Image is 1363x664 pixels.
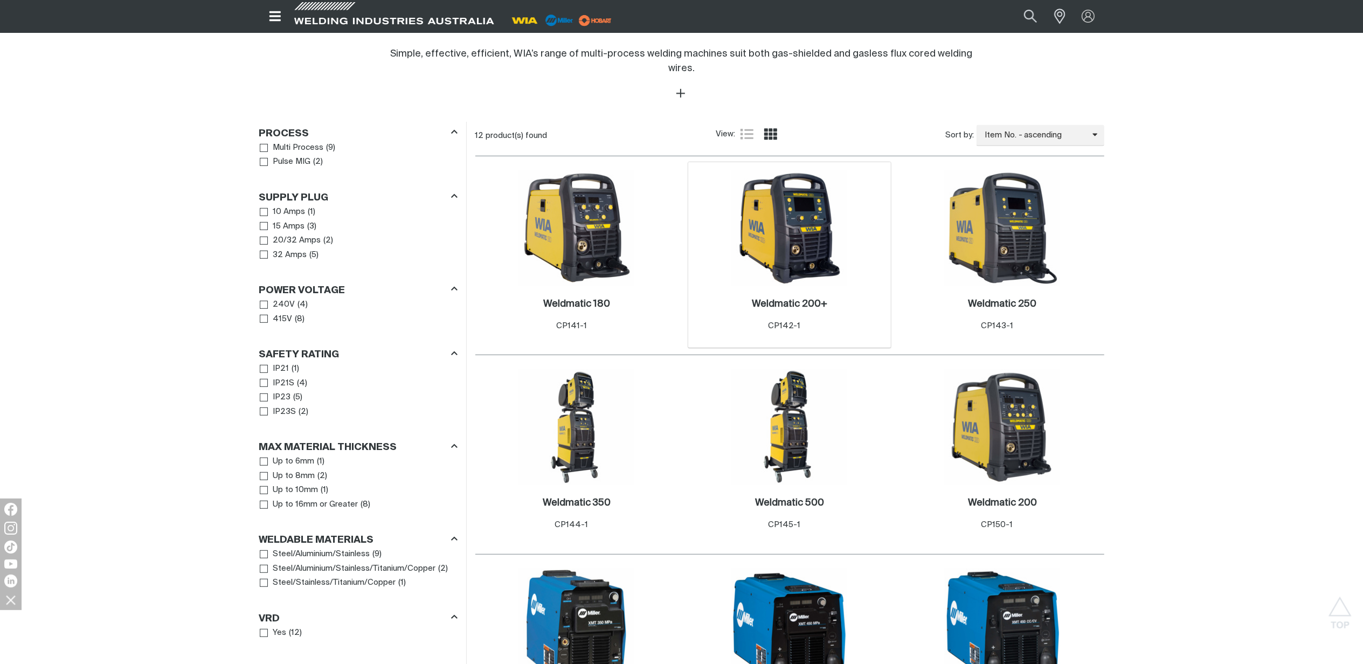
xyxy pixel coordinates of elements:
span: ( 1 ) [308,206,315,218]
input: Product name or item number... [998,4,1048,29]
ul: Safety Rating [260,362,457,419]
a: Up to 6mm [260,454,315,469]
span: CP145-1 [768,521,800,529]
span: ( 1 ) [292,363,299,375]
span: ( 5 ) [309,249,319,261]
span: ( 9 ) [326,142,335,154]
div: Safety Rating [259,347,458,362]
span: CP141-1 [556,322,587,330]
a: Yes [260,626,287,640]
img: Facebook [4,503,17,516]
div: Supply Plug [259,190,458,204]
a: IP21 [260,362,289,376]
h2: Weldmatic 180 [543,299,610,309]
span: Multi Process [273,142,323,154]
span: product(s) found [486,132,548,140]
a: Weldmatic 350 [543,497,611,509]
div: 12 [475,130,716,141]
a: Steel/Stainless/Titanium/Copper [260,576,396,590]
h2: Weldmatic 350 [543,498,611,508]
span: 20/32 Amps [273,234,321,247]
a: Up to 8mm [260,469,315,483]
span: Steel/Aluminium/Stainless/Titanium/Copper [273,563,435,575]
a: miller [576,16,615,24]
a: Weldmatic 200+ [752,298,827,310]
h3: Process [259,128,309,140]
button: Scroll to top [1328,597,1352,621]
span: ( 2 ) [299,406,308,418]
a: IP23 [260,390,291,405]
span: ( 2 ) [438,563,448,575]
ul: VRD [260,626,457,640]
span: Up to 16mm or Greater [273,499,358,511]
a: Weldmatic 500 [755,497,824,509]
span: ( 8 ) [295,313,305,326]
h3: Safety Rating [259,349,340,361]
img: Weldmatic 200 [945,369,1060,485]
span: CP144-1 [555,521,588,529]
span: Simple, effective, efficient, WIA’s range of multi-process welding machines suit both gas-shielde... [391,49,973,73]
h3: VRD [259,613,280,625]
a: 32 Amps [260,248,307,262]
div: VRD [259,611,458,625]
span: 15 Amps [273,220,305,233]
span: 415V [273,313,292,326]
a: 415V [260,312,293,327]
span: Up to 6mm [273,455,314,468]
h3: Weldable Materials [259,534,374,547]
a: Weldmatic 200 [968,497,1037,509]
a: 10 Amps [260,205,306,219]
img: miller [576,12,615,29]
span: ( 4 ) [297,299,308,311]
a: IP21S [260,376,295,391]
h3: Supply Plug [259,192,329,204]
a: Weldmatic 180 [543,298,610,310]
div: Weldable Materials [259,532,458,547]
span: ( 8 ) [361,499,370,511]
a: Multi Process [260,141,324,155]
img: Weldmatic 250 [945,170,1060,286]
section: Product list controls [475,122,1104,149]
span: ( 12 ) [289,627,302,639]
span: Sort by: [945,129,974,142]
ul: Supply Plug [260,205,457,262]
span: Up to 10mm [273,484,318,496]
ul: Power Voltage [260,298,457,326]
span: CP143-1 [981,322,1013,330]
span: IP21S [273,377,294,390]
div: Power Voltage [259,283,458,298]
ul: Max Material Thickness [260,454,457,511]
span: 240V [273,299,295,311]
img: TikTok [4,541,17,554]
a: Weldmatic 250 [968,298,1036,310]
img: Weldmatic 500 [732,369,847,485]
span: ( 1 ) [398,577,406,589]
span: Item No. - ascending [977,129,1092,142]
h2: Weldmatic 200+ [752,299,827,309]
a: List view [741,128,753,141]
a: 20/32 Amps [260,233,321,248]
h2: Weldmatic 250 [968,299,1036,309]
span: IP21 [273,363,289,375]
div: Process [259,126,458,140]
span: ( 2 ) [317,470,327,482]
div: Max Material Thickness [259,440,458,454]
span: 10 Amps [273,206,305,218]
span: Yes [273,627,286,639]
img: hide socials [2,591,20,609]
span: ( 2 ) [313,156,323,168]
img: Weldmatic 180 [519,170,634,286]
h3: Max Material Thickness [259,441,397,454]
span: IP23 [273,391,290,404]
img: Weldmatic 200+ [732,170,847,286]
button: Search products [1012,4,1049,29]
h2: Weldmatic 200 [968,498,1037,508]
span: ( 1 ) [321,484,328,496]
span: Steel/Stainless/Titanium/Copper [273,577,396,589]
a: IP23S [260,405,296,419]
span: ( 9 ) [372,548,382,561]
span: Up to 8mm [273,470,315,482]
span: Steel/Aluminium/Stainless [273,548,370,561]
span: ( 5 ) [293,391,302,404]
a: Steel/Aluminium/Stainless [260,547,370,562]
